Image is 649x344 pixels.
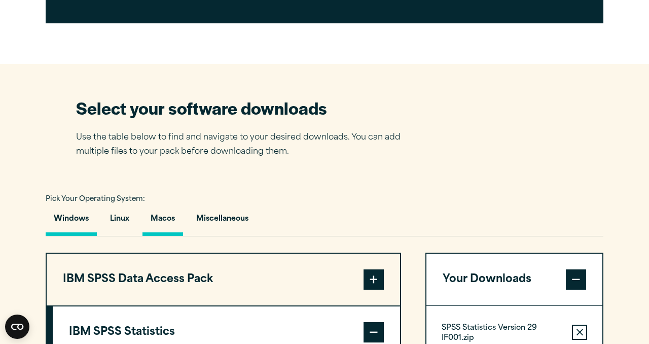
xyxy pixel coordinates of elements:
button: Miscellaneous [188,207,257,236]
button: Open CMP widget [5,315,29,339]
button: IBM SPSS Data Access Pack [47,254,400,305]
button: Macos [142,207,183,236]
button: Windows [46,207,97,236]
button: Your Downloads [426,254,602,305]
p: SPSS Statistics Version 29 IF001.zip [442,323,564,343]
button: Linux [102,207,137,236]
p: Use the table below to find and navigate to your desired downloads. You can add multiple files to... [76,130,416,160]
h2: Select your software downloads [76,96,416,119]
span: Pick Your Operating System: [46,196,145,202]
